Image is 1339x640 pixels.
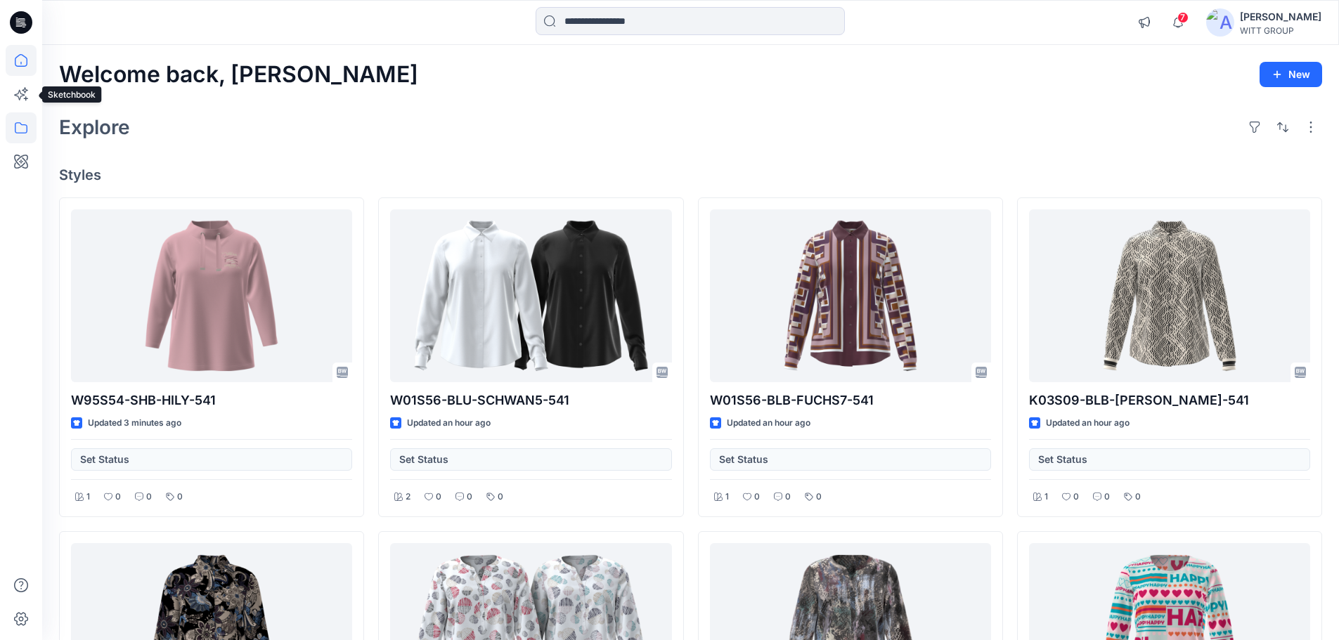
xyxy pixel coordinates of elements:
p: 0 [1135,490,1141,504]
p: Updated an hour ago [407,416,491,431]
h2: Welcome back, [PERSON_NAME] [59,62,418,88]
h4: Styles [59,166,1322,183]
p: 0 [1073,490,1079,504]
p: W95S54-SHB-HILY-541 [71,391,352,410]
p: Updated 3 minutes ago [88,416,181,431]
p: W01S56-BLB-FUCHS7-541 [710,391,991,410]
p: 0 [115,490,121,504]
p: 1 [1044,490,1048,504]
a: W95S54-SHB-HILY-541 [71,209,352,383]
button: New [1260,62,1322,87]
p: K03S09-BLB-[PERSON_NAME]-541 [1029,391,1310,410]
p: Updated an hour ago [1046,416,1130,431]
img: avatar [1206,8,1234,37]
a: K03S09-BLB-LEE-541 [1029,209,1310,383]
p: 0 [436,490,441,504]
p: 0 [467,490,472,504]
p: 0 [177,490,183,504]
a: W01S56-BLU-SCHWAN5-541 [390,209,671,383]
p: 0 [498,490,503,504]
div: [PERSON_NAME] [1240,8,1321,25]
h2: Explore [59,116,130,138]
p: 0 [816,490,822,504]
p: 0 [146,490,152,504]
p: 1 [725,490,729,504]
a: W01S56-BLB-FUCHS7-541 [710,209,991,383]
p: 0 [754,490,760,504]
p: 1 [86,490,90,504]
span: 7 [1177,12,1189,23]
p: 2 [406,490,410,504]
div: WITT GROUP [1240,25,1321,36]
p: W01S56-BLU-SCHWAN5-541 [390,391,671,410]
p: Updated an hour ago [727,416,810,431]
p: 0 [1104,490,1110,504]
p: 0 [785,490,791,504]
